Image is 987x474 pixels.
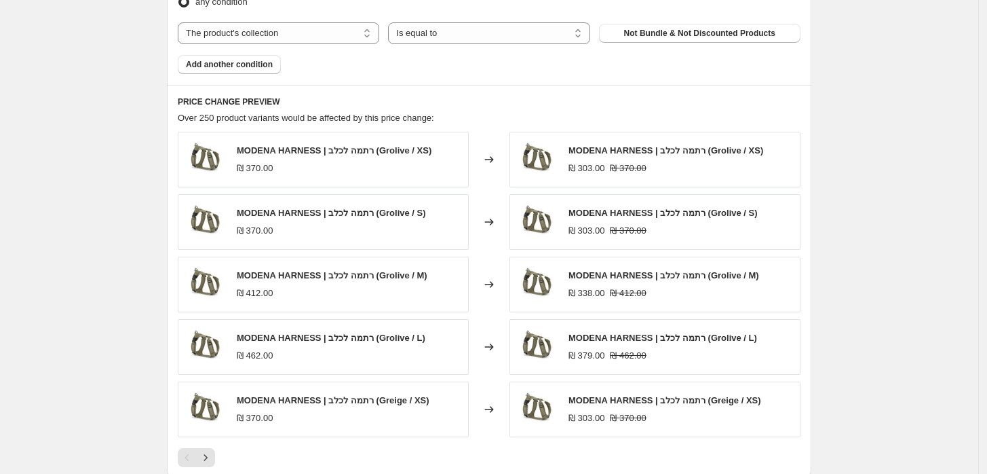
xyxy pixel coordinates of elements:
nav: Pagination [178,448,215,467]
div: ₪ 338.00 [568,287,604,300]
div: ₪ 303.00 [568,412,604,425]
span: Not Bundle & Not Discounted Products [624,28,775,39]
strike: ₪ 412.00 [610,287,646,300]
strike: ₪ 370.00 [610,224,646,238]
div: ₪ 303.00 [568,224,604,238]
span: MODENA HARNESS | רתמה לכלב (Grolive / S) [568,208,758,218]
strike: ₪ 462.00 [610,349,646,363]
span: Add another condition [186,59,273,70]
span: MODENA HARNESS | רתמה לכלב (Grolive / M) [237,270,427,280]
strike: ₪ 370.00 [610,162,646,175]
button: Add another condition [178,55,281,74]
span: MODENA HARNESS | רתמה לכלב (Grolive / XS) [568,145,763,156]
img: 01HEADGroliveModenaHarness_80x.jpg [185,139,226,180]
span: MODENA HARNESS | רתמה לכלב (Grolive / L) [237,333,425,343]
img: 01HEADGroliveModenaHarness_80x.jpg [185,327,226,367]
img: 01HEADGroliveModenaHarness_80x.jpg [185,389,226,430]
img: 01HEADGroliveModenaHarness_80x.jpg [185,264,226,305]
img: 01HEADGroliveModenaHarness_80x.jpg [517,389,558,430]
div: ₪ 370.00 [237,412,273,425]
button: Next [196,448,215,467]
div: ₪ 379.00 [568,349,604,363]
div: ₪ 370.00 [237,162,273,175]
h6: PRICE CHANGE PREVIEW [178,96,800,107]
span: MODENA HARNESS | רתמה לכלב (Greige / XS) [568,395,761,405]
img: 01HEADGroliveModenaHarness_80x.jpg [517,327,558,367]
span: MODENA HARNESS | רתמה לכלב (Grolive / S) [237,208,426,218]
div: ₪ 462.00 [237,349,273,363]
span: MODENA HARNESS | רתמה לכלב (Grolive / XS) [237,145,431,156]
div: ₪ 412.00 [237,287,273,300]
img: 01HEADGroliveModenaHarness_80x.jpg [517,202,558,242]
div: ₪ 303.00 [568,162,604,175]
button: Not Bundle & Not Discounted Products [599,24,800,43]
img: 01HEADGroliveModenaHarness_80x.jpg [517,264,558,305]
span: MODENA HARNESS | רתמה לכלב (Greige / XS) [237,395,429,405]
span: MODENA HARNESS | רתמה לכלב (Grolive / M) [568,270,759,280]
strike: ₪ 370.00 [610,412,646,425]
img: 01HEADGroliveModenaHarness_80x.jpg [517,139,558,180]
div: ₪ 370.00 [237,224,273,238]
span: Over 250 product variants would be affected by this price change: [178,113,434,123]
span: MODENA HARNESS | רתמה לכלב (Grolive / L) [568,333,757,343]
img: 01HEADGroliveModenaHarness_80x.jpg [185,202,226,242]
